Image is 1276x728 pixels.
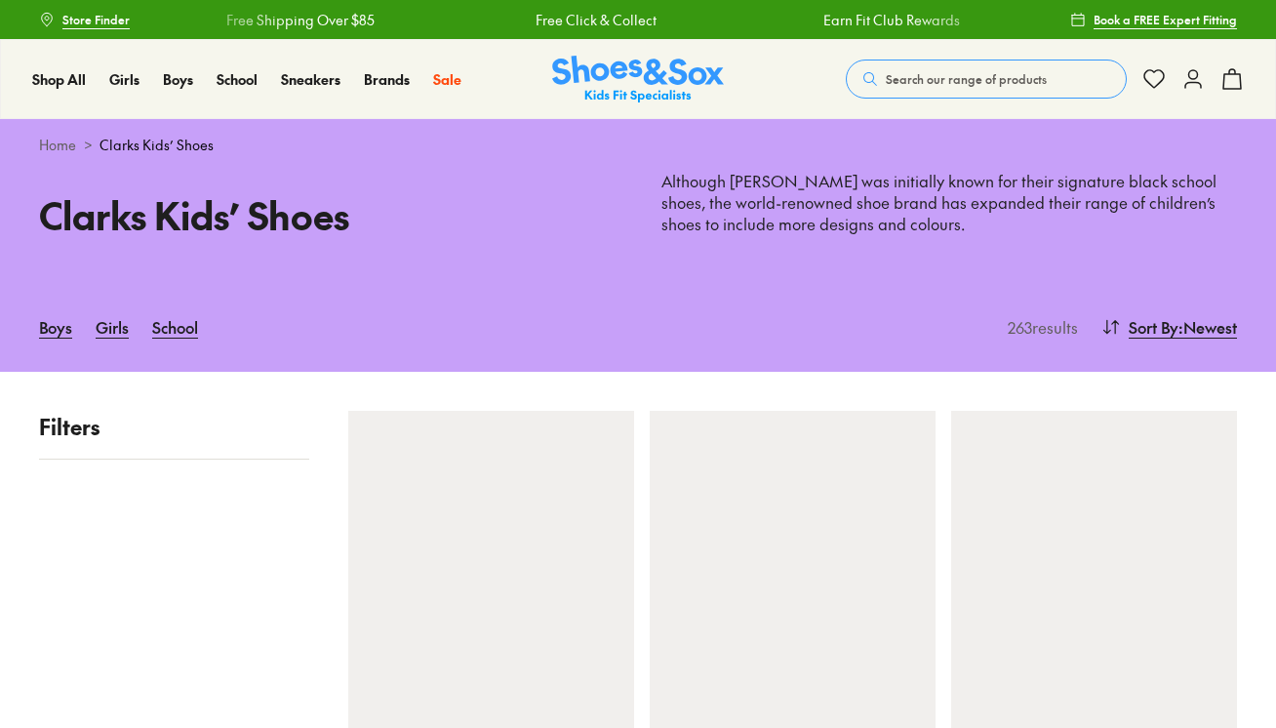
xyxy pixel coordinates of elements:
[39,411,309,443] p: Filters
[1000,315,1078,339] p: 263 results
[100,135,214,155] span: Clarks Kids’ Shoes
[96,305,129,348] a: Girls
[846,60,1127,99] button: Search our range of products
[1101,305,1237,348] button: Sort By:Newest
[1094,11,1237,28] span: Book a FREE Expert Fitting
[217,69,258,90] a: School
[1070,2,1237,37] a: Book a FREE Expert Fitting
[225,10,374,30] a: Free Shipping Over $85
[39,187,615,243] h1: Clarks Kids’ Shoes
[433,69,461,89] span: Sale
[152,305,198,348] a: School
[661,171,1237,235] p: Although [PERSON_NAME] was initially known for their signature black school shoes, the world-reno...
[433,69,461,90] a: Sale
[1178,315,1237,339] span: : Newest
[39,305,72,348] a: Boys
[1129,315,1178,339] span: Sort By
[39,2,130,37] a: Store Finder
[552,56,724,103] a: Shoes & Sox
[109,69,140,90] a: Girls
[281,69,340,89] span: Sneakers
[822,10,959,30] a: Earn Fit Club Rewards
[163,69,193,90] a: Boys
[281,69,340,90] a: Sneakers
[39,135,1237,155] div: >
[32,69,86,90] a: Shop All
[109,69,140,89] span: Girls
[39,135,76,155] a: Home
[535,10,656,30] a: Free Click & Collect
[364,69,410,89] span: Brands
[886,70,1047,88] span: Search our range of products
[32,69,86,89] span: Shop All
[364,69,410,90] a: Brands
[163,69,193,89] span: Boys
[552,56,724,103] img: SNS_Logo_Responsive.svg
[62,11,130,28] span: Store Finder
[217,69,258,89] span: School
